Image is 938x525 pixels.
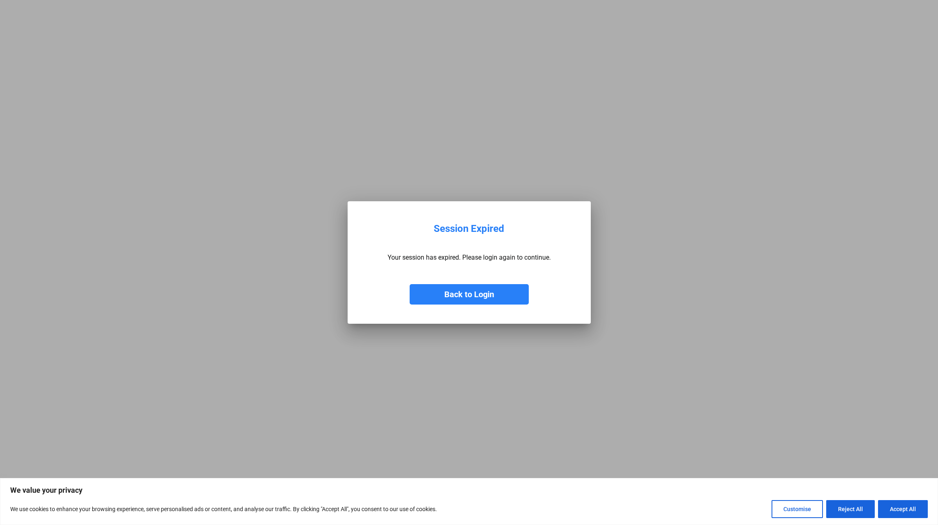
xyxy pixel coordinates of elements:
button: Customise [772,500,823,518]
div: Session Expired [434,223,504,235]
button: Back to Login [410,284,529,305]
p: Your session has expired. Please login again to continue. [388,254,551,261]
p: We use cookies to enhance your browsing experience, serve personalised ads or content, and analys... [10,504,437,514]
button: Reject All [826,500,875,518]
p: We value your privacy [10,485,928,495]
button: Accept All [878,500,928,518]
